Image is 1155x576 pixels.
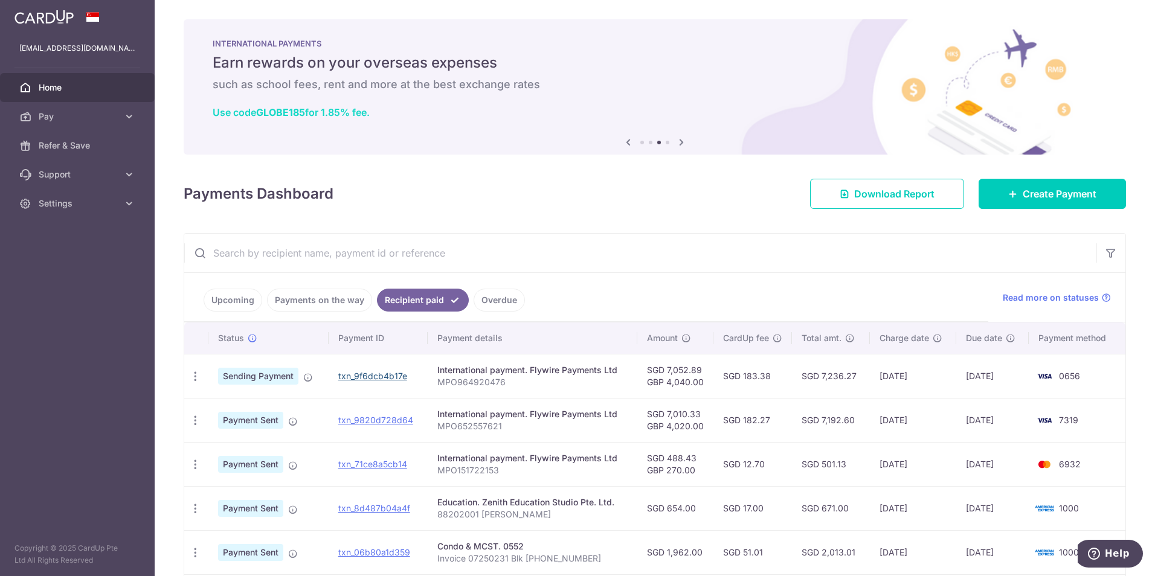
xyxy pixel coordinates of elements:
[329,322,428,354] th: Payment ID
[810,179,964,209] a: Download Report
[1032,501,1057,516] img: Bank Card
[854,187,935,201] span: Download Report
[437,508,628,520] p: 88202001 [PERSON_NAME]
[437,552,628,565] p: Invoice 07250231 Blk [PHONE_NUMBER]
[870,442,956,486] td: [DATE]
[637,530,713,574] td: SGD 1,962.00
[956,530,1029,574] td: [DATE]
[184,234,1096,272] input: Search by recipient name, payment id or reference
[880,332,929,344] span: Charge date
[218,544,283,561] span: Payment Sent
[39,168,118,181] span: Support
[870,398,956,442] td: [DATE]
[966,332,1002,344] span: Due date
[338,415,413,425] a: txn_9820d728d64
[713,442,792,486] td: SGD 12.70
[979,179,1126,209] a: Create Payment
[218,332,244,344] span: Status
[213,106,370,118] a: Use codeGLOBE185for 1.85% fee.
[1032,457,1057,472] img: Bank Card
[637,442,713,486] td: SGD 488.43 GBP 270.00
[474,289,525,312] a: Overdue
[437,376,628,388] p: MPO964920476
[218,500,283,517] span: Payment Sent
[792,398,870,442] td: SGD 7,192.60
[1032,369,1057,383] img: Bank Card
[14,10,74,24] img: CardUp
[267,289,372,312] a: Payments on the way
[956,398,1029,442] td: [DATE]
[1078,540,1143,570] iframe: Opens a widget where you can find more information
[213,39,1097,48] p: INTERNATIONAL PAYMENTS
[1059,459,1081,469] span: 6932
[713,486,792,530] td: SGD 17.00
[1029,322,1125,354] th: Payment method
[1032,545,1057,560] img: Bank Card
[713,530,792,574] td: SGD 51.01
[428,322,637,354] th: Payment details
[39,139,118,152] span: Refer & Save
[437,364,628,376] div: International payment. Flywire Payments Ltd
[437,464,628,476] p: MPO151722153
[437,408,628,420] div: International payment. Flywire Payments Ltd
[338,459,407,469] a: txn_71ce8a5cb14
[1059,503,1079,513] span: 1000
[204,289,262,312] a: Upcoming
[184,19,1126,155] img: International Payment Banner
[338,503,410,513] a: txn_8d487b04a4f
[338,371,407,381] a: txn_9f6dcb4b17e
[956,442,1029,486] td: [DATE]
[437,420,628,432] p: MPO652557621
[218,456,283,473] span: Payment Sent
[1059,415,1078,425] span: 7319
[218,368,298,385] span: Sending Payment
[437,452,628,464] div: International payment. Flywire Payments Ltd
[1059,547,1079,557] span: 1000
[802,332,841,344] span: Total amt.
[218,412,283,429] span: Payment Sent
[437,496,628,508] div: Education. Zenith Education Studio Pte. Ltd.
[792,442,870,486] td: SGD 501.13
[792,486,870,530] td: SGD 671.00
[713,354,792,398] td: SGD 183.38
[39,110,118,123] span: Pay
[1003,292,1111,304] a: Read more on statuses
[437,540,628,552] div: Condo & MCST. 0552
[647,332,678,344] span: Amount
[1023,187,1096,201] span: Create Payment
[377,289,469,312] a: Recipient paid
[637,398,713,442] td: SGD 7,010.33 GBP 4,020.00
[956,354,1029,398] td: [DATE]
[870,354,956,398] td: [DATE]
[956,486,1029,530] td: [DATE]
[256,106,305,118] b: GLOBE185
[1003,292,1099,304] span: Read more on statuses
[213,53,1097,72] h5: Earn rewards on your overseas expenses
[1059,371,1080,381] span: 0656
[39,197,118,210] span: Settings
[39,82,118,94] span: Home
[184,183,333,205] h4: Payments Dashboard
[213,77,1097,92] h6: such as school fees, rent and more at the best exchange rates
[637,486,713,530] td: SGD 654.00
[870,530,956,574] td: [DATE]
[637,354,713,398] td: SGD 7,052.89 GBP 4,040.00
[792,354,870,398] td: SGD 7,236.27
[870,486,956,530] td: [DATE]
[723,332,769,344] span: CardUp fee
[792,530,870,574] td: SGD 2,013.01
[713,398,792,442] td: SGD 182.27
[1032,413,1057,427] img: Bank Card
[19,42,135,54] p: [EMAIL_ADDRESS][DOMAIN_NAME]
[338,547,410,557] a: txn_06b80a1d359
